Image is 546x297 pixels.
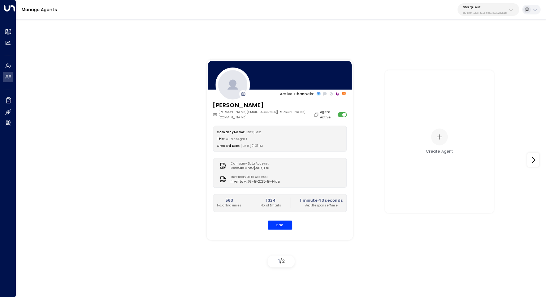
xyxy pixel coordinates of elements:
a: Manage Agents [22,6,57,13]
div: Create Agent [426,149,453,154]
button: Edit [268,220,292,230]
h2: 563 [217,197,242,203]
label: Inventory Data Access: [230,175,277,180]
button: Copy [313,112,320,117]
label: Agent Active [320,109,336,119]
div: [PERSON_NAME][EMAIL_ADDRESS][PERSON_NAME][DOMAIN_NAME] [213,109,320,119]
label: Company Data Access: [230,162,268,166]
span: 2 [282,258,285,264]
p: No. of Inquiries [217,204,242,208]
p: Active Channels: [280,91,314,97]
h2: 1 minute 43 seconds [300,197,343,203]
span: StoreQuest FAQ [DATE]xlsx [230,166,270,170]
span: inventory_09-18-2025-18-44.csv [230,180,280,184]
label: Created Date: [217,144,240,148]
button: StorQuest95e12634-a2b0-4ea9-845a-0bcfa50e2d19 [458,3,519,16]
p: 95e12634-a2b0-4ea9-845a-0bcfa50e2d19 [463,12,507,14]
span: AI Sales Agent [226,137,247,141]
label: Title: [217,137,225,141]
span: 1 [278,258,280,264]
label: Company Name: [217,130,245,134]
h3: [PERSON_NAME] [213,101,320,109]
p: No. of Emails [260,204,281,208]
h2: 1324 [260,197,281,203]
div: / [268,255,295,267]
span: [DATE] 01:31 PM [241,144,263,148]
p: StorQuest [463,5,507,9]
p: Avg. Response Time [300,204,343,208]
span: StorQuest [246,130,261,134]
